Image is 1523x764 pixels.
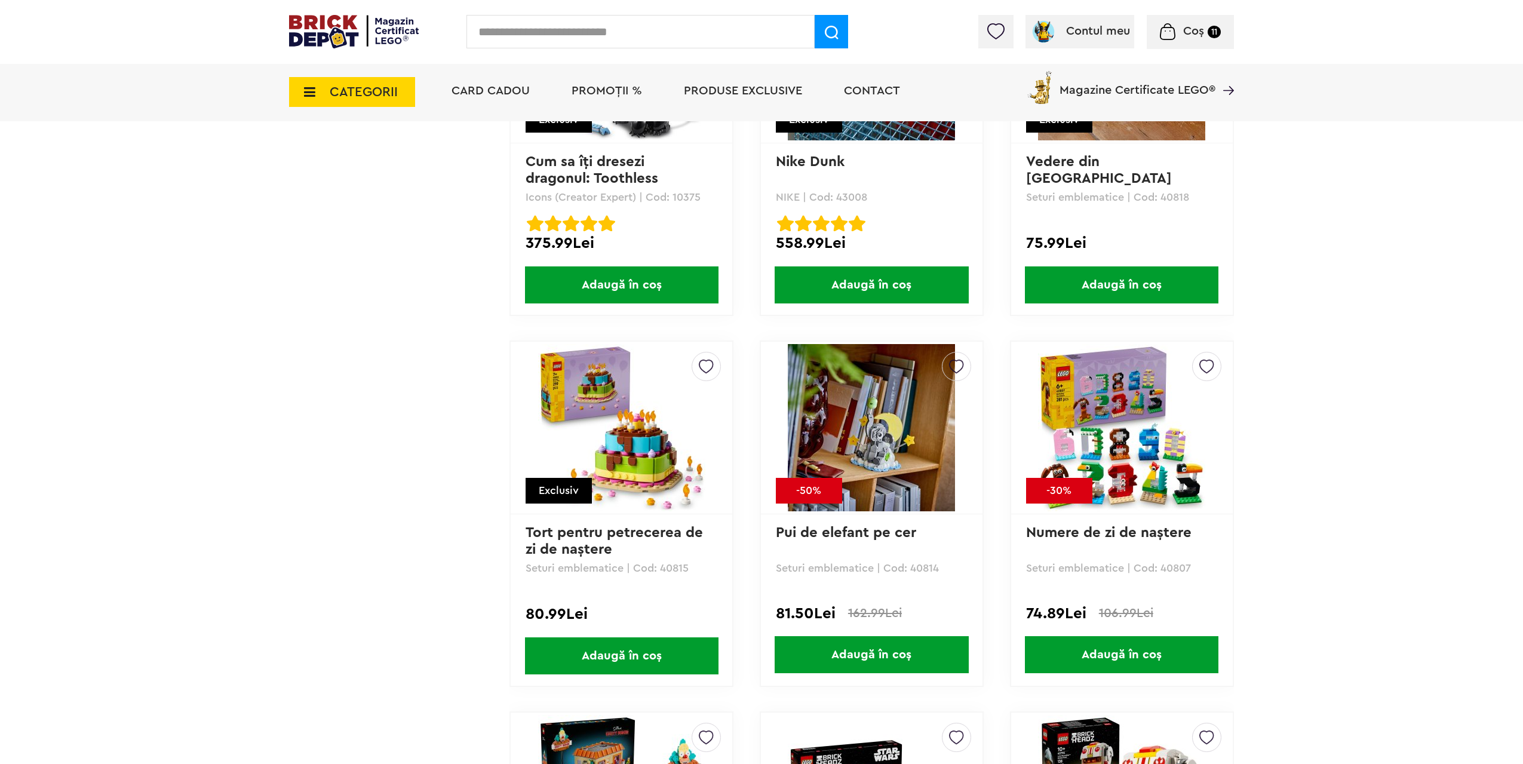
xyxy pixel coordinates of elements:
[1026,235,1218,251] div: 75.99Lei
[527,215,544,232] img: Evaluare cu stele
[848,607,902,619] span: 162.99Lei
[1026,478,1092,504] div: -30%
[526,192,717,202] p: Icons (Creator Expert) | Cod: 10375
[330,85,398,99] span: CATEGORII
[776,235,968,251] div: 558.99Lei
[776,155,845,169] a: Nike Dunk
[795,215,812,232] img: Evaluare cu stele
[813,215,830,232] img: Evaluare cu stele
[761,636,982,673] a: Adaugă în coș
[1208,26,1221,38] small: 11
[775,266,968,303] span: Adaugă în coș
[525,266,718,303] span: Adaugă în coș
[563,215,579,232] img: Evaluare cu stele
[572,85,642,97] a: PROMOȚII %
[1026,563,1218,573] p: Seturi emblematice | Cod: 40807
[452,85,530,97] a: Card Cadou
[538,344,705,511] img: Tort pentru petrecerea de zi de naştere
[776,526,916,540] a: Pui de elefant pe cer
[776,563,968,573] p: Seturi emblematice | Cod: 40814
[1215,69,1234,81] a: Magazine Certificate LEGO®
[1025,636,1218,673] span: Adaugă în coș
[581,215,597,232] img: Evaluare cu stele
[1030,25,1130,37] a: Contul meu
[526,606,717,622] div: 80.99Lei
[1026,526,1192,540] a: Numere de zi de naştere
[776,606,836,621] span: 81.50Lei
[1066,25,1130,37] span: Contul meu
[526,235,717,251] div: 375.99Lei
[526,478,592,504] div: Exclusiv
[776,478,842,504] div: -50%
[511,637,732,674] a: Adaugă în coș
[1011,266,1233,303] a: Adaugă în coș
[761,266,982,303] a: Adaugă în coș
[849,215,865,232] img: Evaluare cu stele
[1011,636,1233,673] a: Adaugă în coș
[831,215,848,232] img: Evaluare cu stele
[684,85,802,97] a: Produse exclusive
[775,636,968,673] span: Adaugă în coș
[1026,606,1086,621] span: 74.89Lei
[526,155,658,186] a: Cum sa îţi dresezi dragonul: Toothless
[526,563,717,573] p: Seturi emblematice | Cod: 40815
[526,526,707,557] a: Tort pentru petrecerea de zi de naştere
[788,344,955,511] img: Pui de elefant pe cer
[844,85,900,97] a: Contact
[1025,266,1218,303] span: Adaugă în coș
[1060,69,1215,96] span: Magazine Certificate LEGO®
[1026,192,1218,202] p: Seturi emblematice | Cod: 40818
[545,215,561,232] img: Evaluare cu stele
[1038,344,1205,511] img: Numere de zi de naştere
[598,215,615,232] img: Evaluare cu stele
[1099,607,1153,619] span: 106.99Lei
[1026,155,1172,186] a: Vedere din [GEOGRAPHIC_DATA]
[776,192,968,202] p: NIKE | Cod: 43008
[511,266,732,303] a: Adaugă în coș
[1183,25,1204,37] span: Coș
[525,637,718,674] span: Adaugă în coș
[777,215,794,232] img: Evaluare cu stele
